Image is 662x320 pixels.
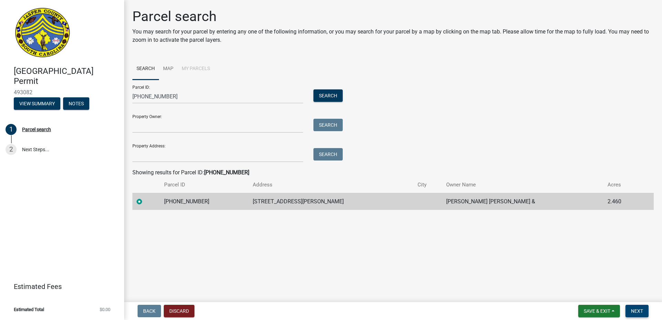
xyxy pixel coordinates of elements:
h4: [GEOGRAPHIC_DATA] Permit [14,66,119,86]
button: View Summary [14,97,60,110]
h1: Parcel search [132,8,654,25]
th: Acres [603,177,640,193]
th: Address [249,177,413,193]
a: Estimated Fees [6,280,113,293]
a: Search [132,58,159,80]
button: Search [313,119,343,131]
p: You may search for your parcel by entering any one of the following information, or you may searc... [132,28,654,44]
button: Search [313,148,343,161]
wm-modal-confirm: Summary [14,101,60,107]
td: 2.460 [603,193,640,210]
th: Owner Name [442,177,603,193]
img: Jasper County, South Carolina [14,7,71,59]
span: $0.00 [100,307,110,312]
wm-modal-confirm: Notes [63,101,89,107]
button: Discard [164,305,194,317]
th: City [413,177,442,193]
span: 493082 [14,89,110,96]
div: Showing results for Parcel ID: [132,168,654,177]
button: Search [313,89,343,102]
button: Next [625,305,649,317]
div: 1 [6,124,17,135]
button: Save & Exit [578,305,620,317]
span: Next [631,308,643,314]
th: Parcel ID [160,177,249,193]
button: Notes [63,97,89,110]
div: Parcel search [22,127,51,132]
span: Back [143,308,156,314]
a: Map [159,58,178,80]
td: [PHONE_NUMBER] [160,193,249,210]
td: [STREET_ADDRESS][PERSON_NAME] [249,193,413,210]
span: Save & Exit [584,308,610,314]
div: 2 [6,144,17,155]
span: Estimated Total [14,307,44,312]
strong: [PHONE_NUMBER] [204,169,249,176]
button: Back [138,305,161,317]
td: [PERSON_NAME] [PERSON_NAME] & [442,193,603,210]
